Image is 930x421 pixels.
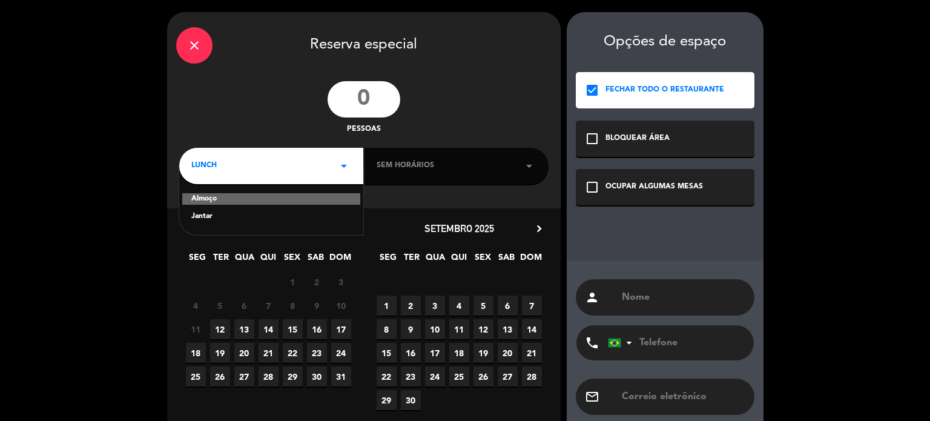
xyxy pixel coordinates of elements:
[377,296,397,316] span: 1
[426,250,446,270] span: QUA
[211,250,231,270] span: TER
[449,250,469,270] span: QUI
[283,296,303,316] span: 8
[498,366,518,386] span: 27
[259,343,279,363] span: 21
[307,343,327,363] span: 23
[473,296,493,316] span: 5
[520,250,540,270] span: DOM
[259,319,279,339] span: 14
[182,193,360,205] div: Almoço
[210,296,230,316] span: 5
[331,343,351,363] span: 24
[182,222,195,235] i: chevron_left
[498,296,518,316] span: 6
[186,296,206,316] span: 4
[377,160,434,172] span: Sem horários
[234,319,254,339] span: 13
[259,296,279,316] span: 7
[347,124,381,136] span: pessoas
[191,211,351,223] div: Jantar
[331,296,351,316] span: 10
[605,84,724,96] div: FECHAR TODO O RESTAURANTE
[331,366,351,386] span: 31
[187,38,202,53] i: close
[377,366,397,386] span: 22
[425,296,445,316] span: 3
[585,290,599,305] i: person
[585,131,599,146] i: check_box_outline_blank
[307,272,327,292] span: 2
[259,250,279,270] span: QUI
[377,390,397,410] span: 29
[522,343,542,363] span: 21
[283,272,303,292] span: 1
[234,343,254,363] span: 20
[186,343,206,363] span: 18
[234,366,254,386] span: 27
[307,296,327,316] span: 9
[331,272,351,292] span: 3
[585,390,599,404] i: email
[259,366,279,386] span: 28
[377,343,397,363] span: 15
[621,388,745,405] input: Correio eletrônico
[402,250,422,270] span: TER
[283,343,303,363] span: 22
[425,319,445,339] span: 10
[496,250,516,270] span: SAB
[283,366,303,386] span: 29
[473,319,493,339] span: 12
[449,343,469,363] span: 18
[186,319,206,339] span: 11
[235,250,255,270] span: QUA
[337,159,351,173] i: arrow_drop_down
[605,133,670,145] div: BLOQUEAR ÁREA
[498,319,518,339] span: 13
[328,81,400,118] input: 0
[522,159,536,173] i: arrow_drop_down
[167,12,561,75] div: Reserva especial
[533,222,546,235] i: chevron_right
[522,319,542,339] span: 14
[401,390,421,410] span: 30
[282,250,302,270] span: SEX
[585,180,599,194] i: check_box_outline_blank
[188,250,208,270] span: SEG
[307,319,327,339] span: 16
[605,181,703,193] div: OCUPAR ALGUMAS MESAS
[522,366,542,386] span: 28
[401,319,421,339] span: 9
[401,343,421,363] span: 16
[186,366,206,386] span: 25
[377,319,397,339] span: 8
[608,326,636,360] div: Brazil (Brasil): +55
[576,33,754,51] div: Opções de espaço
[307,366,327,386] span: 30
[473,250,493,270] span: SEX
[608,325,741,360] input: Telefone
[473,366,493,386] span: 26
[234,296,254,316] span: 6
[425,343,445,363] span: 17
[210,343,230,363] span: 19
[585,83,599,98] i: check_box
[210,366,230,386] span: 26
[401,296,421,316] span: 2
[585,336,599,350] i: phone
[283,319,303,339] span: 15
[331,319,351,339] span: 17
[473,343,493,363] span: 19
[522,296,542,316] span: 7
[424,222,494,234] span: setembro 2025
[401,366,421,386] span: 23
[449,366,469,386] span: 25
[449,296,469,316] span: 4
[425,366,445,386] span: 24
[306,250,326,270] span: SAB
[378,250,398,270] span: SEG
[191,160,217,172] span: LUNCH
[210,319,230,339] span: 12
[621,289,745,306] input: Nome
[498,343,518,363] span: 20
